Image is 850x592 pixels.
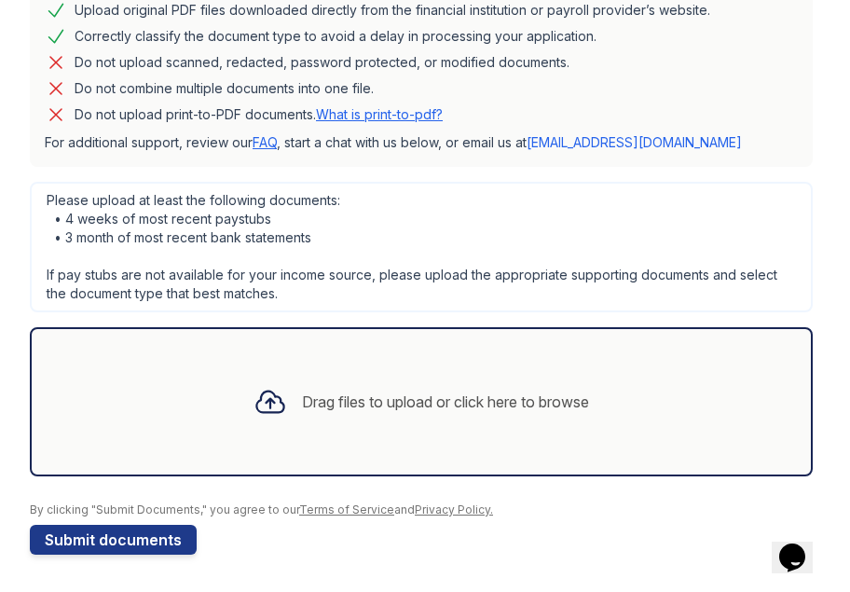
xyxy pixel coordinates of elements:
div: By clicking "Submit Documents," you agree to our and [30,503,820,517]
a: FAQ [253,134,277,150]
div: Correctly classify the document type to avoid a delay in processing your application. [75,25,596,48]
div: Drag files to upload or click here to browse [302,391,589,413]
p: For additional support, review our , start a chat with us below, or email us at [45,133,798,152]
p: Do not upload print-to-PDF documents. [75,105,443,124]
a: Terms of Service [299,503,394,516]
div: Please upload at least the following documents: • 4 weeks of most recent paystubs • 3 month of mo... [30,182,813,312]
a: [EMAIL_ADDRESS][DOMAIN_NAME] [527,134,742,150]
button: Submit documents [30,525,197,555]
iframe: chat widget [772,517,831,573]
a: Privacy Policy. [415,503,493,516]
div: Do not upload scanned, redacted, password protected, or modified documents. [75,51,569,74]
div: Do not combine multiple documents into one file. [75,77,374,100]
a: What is print-to-pdf? [316,106,443,122]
